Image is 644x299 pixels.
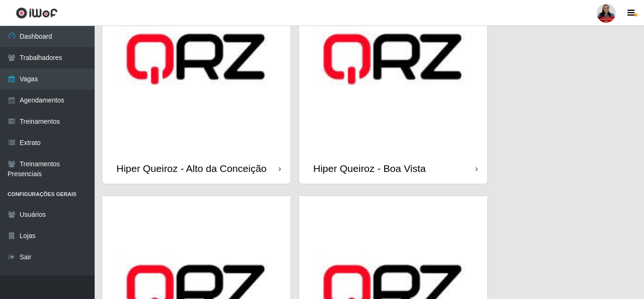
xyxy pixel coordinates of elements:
div: Hiper Queiroz - Boa Vista [313,162,426,174]
img: CoreUI Logo [16,7,58,19]
div: Hiper Queiroz - Alto da Conceição [116,162,267,174]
